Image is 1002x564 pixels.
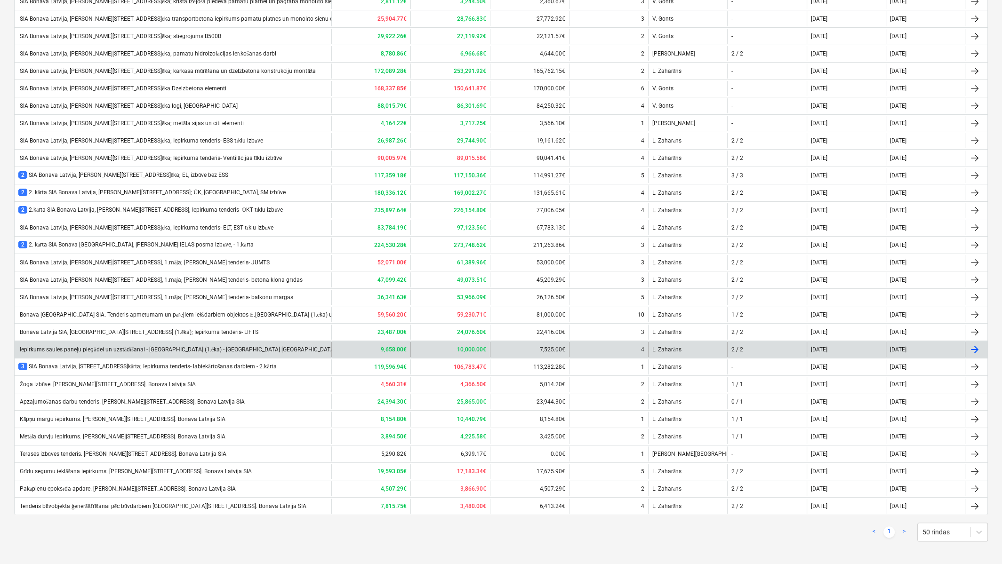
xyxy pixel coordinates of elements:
[731,33,733,40] div: -
[457,16,486,22] b: 28,766.83€
[648,238,727,253] div: L. Zaharāns
[641,242,644,248] div: 3
[18,398,245,405] div: Apzaļumošanas darbu tenderis. [PERSON_NAME][STREET_ADDRESS]. Bonava Latvija SIA
[377,16,407,22] b: 25,904.77€
[890,398,906,405] div: [DATE]
[381,346,407,353] b: 9,658.00€
[490,342,569,357] div: 7,525.00€
[883,526,895,538] a: Page 1 is your current page
[377,33,407,40] b: 29,922.26€
[18,206,27,214] span: 2
[811,364,827,370] div: [DATE]
[731,68,733,74] div: -
[648,290,727,305] div: L. Zaharāns
[457,398,486,405] b: 25,865.00€
[490,220,569,235] div: 67,783.13€
[457,224,486,231] b: 97,123.56€
[457,468,486,475] b: 17,183.34€
[641,503,644,509] div: 4
[648,151,727,166] div: L. Zaharāns
[18,277,303,284] div: SIA Bonava Latvija, [PERSON_NAME][STREET_ADDRESS], 1.māja; [PERSON_NAME] tenderis- betona klona g...
[18,33,221,40] div: SIA Bonava Latvija, [PERSON_NAME][STREET_ADDRESS]ēka; stiegrojums B500B
[18,171,27,179] span: 2
[377,103,407,109] b: 88,015.79€
[18,363,277,371] div: SIA Bonava Latvija, [STREET_ADDRESS]kārta; Iepirkuma tenderis- labiekārtošanas darbiem - 2.kārta
[18,346,336,353] div: Iepirkums saules paneļu piegādei un uzstādīšanai - [GEOGRAPHIC_DATA] (1.ēka) - [GEOGRAPHIC_DATA] ...
[460,503,486,509] b: 3,480.00€
[18,85,226,92] div: SIA Bonava Latvija, [PERSON_NAME][STREET_ADDRESS]ēka Dzelzbetona elementi
[410,446,489,461] div: 6,399.17€
[648,377,727,392] div: L. Zaharāns
[381,50,407,57] b: 8,780.86€
[374,85,407,92] b: 168,337.85€
[377,259,407,266] b: 52,071.00€
[811,468,827,475] div: [DATE]
[811,277,827,283] div: [DATE]
[490,481,569,496] div: 4,507.29€
[490,29,569,44] div: 22,121.57€
[490,359,569,374] div: 113,282.28€
[18,294,293,301] div: SIA Bonava Latvija, [PERSON_NAME][STREET_ADDRESS], 1.māja; [PERSON_NAME] tenderis- balkonu margas
[890,120,906,127] div: [DATE]
[490,185,569,200] div: 131,665.61€
[890,468,906,475] div: [DATE]
[18,224,273,231] div: SIA Bonava Latvija, [PERSON_NAME][STREET_ADDRESS]ēka; Iepirkuma tenderis- ELT, EST tīklu izbūve
[890,381,906,388] div: [DATE]
[731,120,733,127] div: -
[377,294,407,301] b: 36,341.63€
[490,203,569,218] div: 77,006.05€
[490,168,569,183] div: 114,991.27€
[890,85,906,92] div: [DATE]
[457,311,486,318] b: 59,230.71€
[18,329,258,336] div: Bonava Latvija SIA, [GEOGRAPHIC_DATA][STREET_ADDRESS] (1.ēka); Iepirkuma tenderis- LIFTS
[18,171,228,179] div: SIA Bonava Latvija, [PERSON_NAME][STREET_ADDRESS]ēka; EL, izbūve bez ESS
[731,451,733,457] div: -
[490,394,569,409] div: 23,944.30€
[731,433,743,440] div: 1 / 1
[381,416,407,422] b: 8,154.80€
[641,398,644,405] div: 2
[890,364,906,370] div: [DATE]
[490,98,569,113] div: 84,250.32€
[811,33,827,40] div: [DATE]
[641,485,644,492] div: 2
[731,364,733,370] div: -
[490,238,569,253] div: 211,263.86€
[641,381,644,388] div: 2
[454,68,486,74] b: 253,291.92€
[648,446,727,461] div: [PERSON_NAME][GEOGRAPHIC_DATA]
[731,207,743,214] div: 2 / 2
[641,259,644,266] div: 3
[490,116,569,131] div: 3,566.10€
[641,103,644,109] div: 4
[381,503,407,509] b: 7,815.75€
[811,207,827,214] div: [DATE]
[811,381,827,388] div: [DATE]
[648,11,727,26] div: V. Gonts
[731,224,743,231] div: 2 / 2
[331,446,410,461] div: 5,290.82€
[648,133,727,148] div: L. Zaharāns
[18,485,236,493] div: Pakāpienu epoksīda apdare. [PERSON_NAME][STREET_ADDRESS]. Bonava Latvija SIA
[377,398,407,405] b: 24,394.30€
[648,255,727,270] div: L. Zaharāns
[731,103,733,109] div: -
[641,416,644,422] div: 1
[377,311,407,318] b: 59,560.20€
[898,526,910,538] a: Next page
[490,133,569,148] div: 19,161.62€
[377,137,407,144] b: 26,987.26€
[641,364,644,370] div: 1
[731,416,743,422] div: 1 / 1
[641,68,644,74] div: 2
[731,137,743,144] div: 2 / 2
[490,81,569,96] div: 170,000.00€
[648,168,727,183] div: L. Zaharāns
[890,50,906,57] div: [DATE]
[648,185,727,200] div: L. Zaharāns
[890,277,906,283] div: [DATE]
[648,272,727,287] div: L. Zaharāns
[890,503,906,509] div: [DATE]
[641,224,644,231] div: 4
[648,64,727,79] div: L. Zaharāns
